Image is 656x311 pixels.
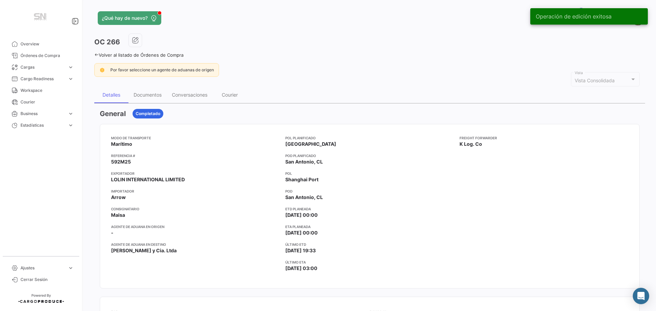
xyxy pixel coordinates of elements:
[5,96,77,108] a: Courier
[94,37,120,47] h3: OC 266
[20,87,74,94] span: Workspace
[110,67,214,72] span: Por favor seleccione un agente de aduanas de origen
[68,64,74,70] span: expand_more
[98,11,161,25] button: ¿Qué hay de nuevo?
[575,77,615,83] mat-select-trigger: Vista Consolidada
[24,8,58,27] img: Manufactura+Logo.png
[285,212,318,218] span: [DATE] 00:00
[102,15,148,22] span: ¿Qué hay de nuevo?
[285,224,454,229] app-card-info-title: ETA planeada
[111,206,280,212] app-card-info-title: Consignatario
[68,122,74,128] span: expand_more
[68,111,74,117] span: expand_more
[285,158,323,165] span: San Antonio, CL
[285,206,454,212] app-card-info-title: ETD planeada
[111,188,280,194] app-card-info-title: Importador
[111,212,125,218] span: Maisa
[111,229,113,236] span: -
[285,135,454,141] app-card-info-title: POL Planificado
[460,141,482,147] span: K Log. Co
[20,122,65,128] span: Estadísticas
[111,242,280,247] app-card-info-title: Agente de Aduana en Destino
[285,176,318,183] span: Shanghai Port
[94,52,183,58] a: Volver al listado de Órdenes de Compra
[5,85,77,96] a: Workspace
[285,242,454,247] app-card-info-title: Último ETD
[285,247,316,254] span: [DATE] 19:33
[285,188,454,194] app-card-info-title: POD
[111,135,280,141] app-card-info-title: Modo de Transporte
[20,41,74,47] span: Overview
[536,13,612,20] span: Operación de edición exitosa
[20,64,65,70] span: Cargas
[111,158,131,165] span: 592M25
[633,288,649,304] div: Abrir Intercom Messenger
[285,153,454,158] app-card-info-title: POD Planificado
[111,194,126,201] span: Arrow
[285,194,323,201] span: San Antonio, CL
[285,141,336,147] span: [GEOGRAPHIC_DATA]
[111,141,132,147] span: Marítimo
[172,92,207,98] div: Conversaciones
[102,92,120,98] div: Detalles
[20,99,74,105] span: Courier
[5,38,77,50] a: Overview
[68,265,74,271] span: expand_more
[20,76,65,82] span: Cargo Readiness
[68,76,74,82] span: expand_more
[20,265,65,271] span: Ajustes
[285,171,454,176] app-card-info-title: POL
[460,135,628,141] app-card-info-title: Freight Forwarder
[111,247,177,254] span: [PERSON_NAME] y Cia. Ltda
[285,229,318,236] span: [DATE] 00:00
[111,153,280,158] app-card-info-title: Referencia #
[285,259,454,265] app-card-info-title: Último ETA
[136,111,160,117] span: Completado
[111,171,280,176] app-card-info-title: Exportador
[134,92,162,98] div: Documentos
[285,265,317,272] span: [DATE] 03:00
[222,92,238,98] div: Courier
[20,53,74,59] span: Órdenes de Compra
[20,277,74,283] span: Cerrar Sesión
[111,176,185,183] span: LOLIN INTERNATIONAL LIMITED
[5,50,77,61] a: Órdenes de Compra
[20,111,65,117] span: Business
[100,109,126,118] h3: General
[111,224,280,229] app-card-info-title: Agente de Aduana en Origen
